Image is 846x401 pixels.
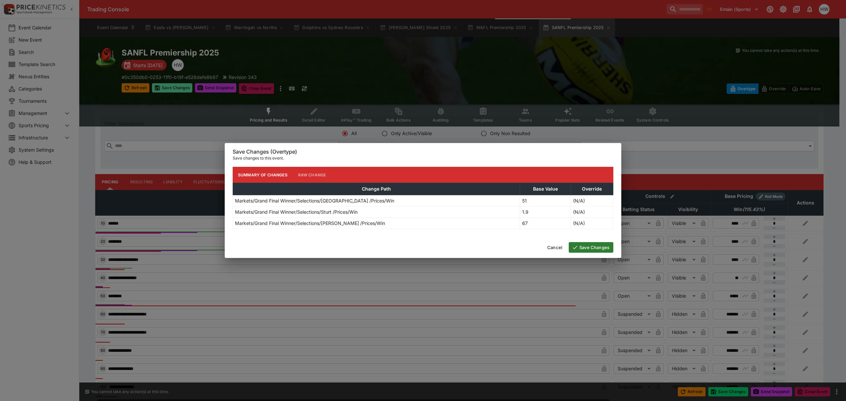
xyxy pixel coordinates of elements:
button: Cancel [543,242,566,253]
th: Override [571,183,613,195]
th: Base Value [520,183,571,195]
th: Change Path [233,183,520,195]
button: Summary of Changes [233,167,293,183]
p: Markets/Grand Final Winner/Selections/Sturt /Prices/Win [235,208,358,215]
button: Raw Change [293,167,331,183]
td: (N/A) [571,218,613,229]
p: Markets/Grand Final Winner/Selections/[PERSON_NAME] /Prices/Win [235,220,385,227]
p: Save changes to this event. [233,155,613,162]
p: Markets/Grand Final Winner/Selections/[GEOGRAPHIC_DATA] /Prices/Win [235,197,394,204]
td: (N/A) [571,195,613,206]
button: Save Changes [569,242,613,253]
td: (N/A) [571,206,613,218]
td: 67 [520,218,571,229]
h6: Save Changes (Overtype) [233,148,613,155]
td: 1.9 [520,206,571,218]
td: 51 [520,195,571,206]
